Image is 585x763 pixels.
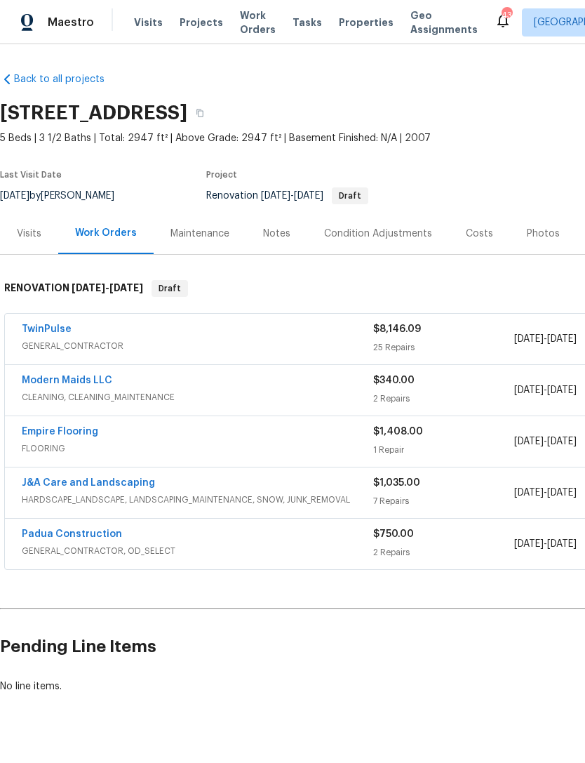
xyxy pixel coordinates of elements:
[466,227,493,241] div: Costs
[373,494,513,508] div: 7 Repairs
[48,15,94,29] span: Maestro
[410,8,478,37] span: Geo Assignments
[373,427,423,437] span: $1,408.00
[502,8,511,22] div: 43
[153,281,187,296] span: Draft
[292,18,322,27] span: Tasks
[514,437,544,446] span: [DATE]
[373,392,513,406] div: 2 Repairs
[339,15,394,29] span: Properties
[514,488,544,498] span: [DATE]
[294,191,323,201] span: [DATE]
[547,539,577,549] span: [DATE]
[373,478,420,488] span: $1,035.00
[109,283,143,293] span: [DATE]
[373,529,414,539] span: $750.00
[514,334,544,344] span: [DATE]
[72,283,105,293] span: [DATE]
[134,15,163,29] span: Visits
[373,324,421,334] span: $8,146.09
[263,227,290,241] div: Notes
[22,324,72,334] a: TwinPulse
[187,100,213,126] button: Copy Address
[22,390,373,404] span: CLEANING, CLEANING_MAINTENANCE
[17,227,41,241] div: Visits
[514,383,577,397] span: -
[170,227,229,241] div: Maintenance
[22,339,373,353] span: GENERAL_CONTRACTOR
[22,427,98,437] a: Empire Flooring
[75,226,137,240] div: Work Orders
[324,227,432,241] div: Condition Adjustments
[72,283,143,293] span: -
[514,486,577,500] span: -
[22,493,373,507] span: HARDSCAPE_LANDSCAPE, LANDSCAPING_MAINTENANCE, SNOW, JUNK_REMOVAL
[4,280,143,297] h6: RENOVATION
[180,15,223,29] span: Projects
[206,171,237,179] span: Project
[514,434,577,449] span: -
[261,191,323,201] span: -
[514,537,577,551] span: -
[547,385,577,395] span: [DATE]
[22,544,373,558] span: GENERAL_CONTRACTOR, OD_SELECT
[261,191,290,201] span: [DATE]
[527,227,560,241] div: Photos
[22,376,112,385] a: Modern Maids LLC
[547,488,577,498] span: [DATE]
[514,332,577,346] span: -
[373,545,513,559] div: 2 Repairs
[373,376,415,385] span: $340.00
[22,478,155,488] a: J&A Care and Landscaping
[547,334,577,344] span: [DATE]
[22,529,122,539] a: Padua Construction
[547,437,577,446] span: [DATE]
[333,192,367,200] span: Draft
[240,8,276,37] span: Work Orders
[373,340,513,354] div: 25 Repairs
[373,443,513,457] div: 1 Repair
[206,191,368,201] span: Renovation
[514,539,544,549] span: [DATE]
[514,385,544,395] span: [DATE]
[22,442,373,456] span: FLOORING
